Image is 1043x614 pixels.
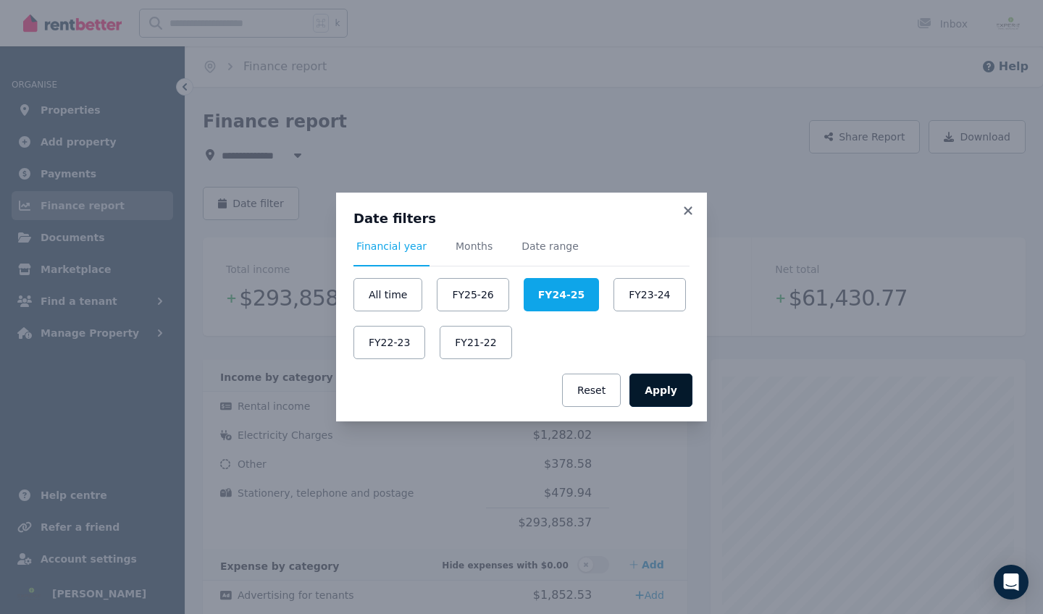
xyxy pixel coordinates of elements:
nav: Tabs [353,239,690,266]
button: FY24-25 [524,278,599,311]
div: Open Intercom Messenger [994,565,1029,600]
span: Date range [521,239,579,253]
button: Apply [629,374,692,407]
button: Reset [562,374,621,407]
button: FY25-26 [437,278,508,311]
button: FY22-23 [353,326,425,359]
button: FY21-22 [440,326,511,359]
h3: Date filters [353,210,690,227]
button: All time [353,278,422,311]
span: Months [456,239,493,253]
span: Financial year [356,239,427,253]
button: FY23-24 [613,278,685,311]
